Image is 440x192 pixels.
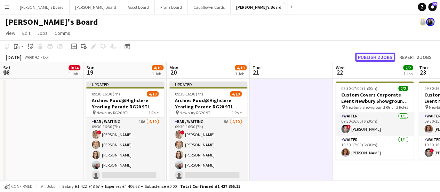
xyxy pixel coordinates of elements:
[355,53,395,62] button: Publish 2 jobs
[169,97,247,110] h3: Archies Food@Highclere Yearling Parade RG20 9TL
[92,91,120,97] span: 09:30-16:30 (7h)
[432,2,437,6] span: 35
[251,68,261,76] span: 21
[3,64,11,71] span: Sat
[152,71,163,76] div: 1 Job
[180,184,240,189] span: Total Confirmed £1 427 355.25
[418,68,427,76] span: 23
[169,82,247,185] app-job-card: Updated09:30-16:30 (7h)4/10Archies Food@Highclere Yearling Parade RG20 9TL Newbury RG20 9TL1 Role...
[188,0,231,14] button: Cauliflower Cards
[86,97,164,110] h3: Archies Food@Highclere Yearling Parade RG20 9TL
[62,184,240,189] div: Salary £1 422 948.57 + Expenses £4 406.68 + Subsistence £0.00 =
[97,130,101,135] span: !
[55,30,70,36] span: Comms
[70,0,122,14] button: [PERSON_NAME] Board
[346,125,351,129] span: !
[6,17,98,27] h1: [PERSON_NAME]'s Board
[14,0,70,14] button: [PERSON_NAME]'s Board
[230,91,242,97] span: 4/10
[403,65,413,70] span: 2/2
[346,105,396,110] span: Newbury Showground RG18 9QZ
[419,64,427,71] span: Thu
[152,65,163,70] span: 4/10
[396,105,408,110] span: 2 Roles
[86,82,164,185] app-job-card: Updated09:30-16:30 (7h)4/10Archies Food@Highclere Yearling Parade RG20 9TL Newbury RG20 9TL1 Role...
[23,54,40,60] span: Week 42
[336,112,414,136] app-card-role: Waiter1/109:30-16:00 (6h30m)![PERSON_NAME]
[235,65,247,70] span: 4/10
[155,0,188,14] button: Frans Board
[40,184,56,189] span: All jobs
[335,68,345,76] span: 22
[175,91,203,97] span: 09:30-16:30 (7h)
[179,110,213,115] span: Newbury RG20 9TL
[37,30,48,36] span: Jobs
[232,110,242,115] span: 1 Role
[52,29,73,38] a: Comms
[231,0,287,14] button: [PERSON_NAME]'s Board
[336,136,414,160] app-card-role: Waiter1/110:30-17:00 (6h30m)[PERSON_NAME]
[180,130,184,135] span: !
[6,30,15,36] span: View
[341,86,377,91] span: 09:30-17:00 (7h30m)
[86,82,164,87] div: Updated
[2,68,11,76] span: 18
[169,64,178,71] span: Mon
[86,64,95,71] span: Sun
[426,18,434,26] app-user-avatar: Thomasina Dixon
[22,30,30,36] span: Edit
[169,82,247,87] div: Updated
[122,0,155,14] button: Ascot Board
[3,183,34,190] button: Confirmed
[403,71,413,76] div: 1 Job
[11,184,33,189] span: Confirmed
[235,71,246,76] div: 1 Job
[69,71,80,76] div: 1 Job
[397,53,434,62] button: Revert 2 jobs
[253,64,261,71] span: Tue
[168,68,178,76] span: 20
[149,110,159,115] span: 1 Role
[419,18,427,26] app-user-avatar: Thomasina Dixon
[147,91,159,97] span: 4/10
[34,29,50,38] a: Jobs
[428,3,437,11] a: 35
[336,92,414,104] h3: Custom Covers Corporate Event Newbury Showground Reception
[19,29,33,38] a: Edit
[43,54,50,60] div: BST
[85,68,95,76] span: 19
[398,86,408,91] span: 2/2
[430,148,434,153] span: !
[69,65,80,70] span: 0/14
[336,64,345,71] span: Wed
[3,29,18,38] a: View
[336,82,414,160] app-job-card: 09:30-17:00 (7h30m)2/2Custom Covers Corporate Event Newbury Showground Reception Newbury Showgrou...
[6,54,22,61] div: [DATE]
[96,110,129,115] span: Newbury RG20 9TL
